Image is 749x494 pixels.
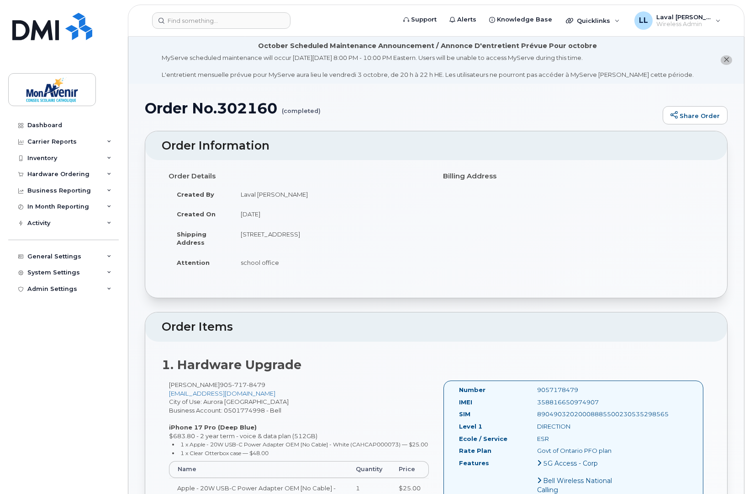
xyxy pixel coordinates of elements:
h1: Order No.302160 [145,100,658,116]
td: [STREET_ADDRESS] [232,224,429,252]
strong: Shipping Address [177,231,206,247]
label: Rate Plan [459,446,491,455]
div: 358816650974907 [530,398,640,407]
span: Bell Wireless National Calling [537,477,612,494]
strong: Attention [177,259,210,266]
label: SIM [459,410,470,419]
button: close notification [721,55,732,65]
td: Laval [PERSON_NAME] [232,184,429,204]
h4: Order Details [169,172,429,180]
h2: Order Items [162,321,711,333]
label: Features [459,459,489,467]
label: Level 1 [459,422,482,431]
div: MyServe scheduled maintenance will occur [DATE][DATE] 8:00 PM - 10:00 PM Eastern. Users will be u... [162,54,694,79]
small: 1 x Apple - 20W USB-C Power Adapter OEM [No Cable] - White (CAHCAP000073) — $25.00 [180,441,428,448]
td: school office [232,252,429,273]
label: Ecole / Service [459,435,507,443]
small: (completed) [282,100,321,114]
span: 8479 [247,381,265,388]
strong: Created On [177,210,216,218]
th: Quantity [348,461,390,478]
h2: Order Information [162,140,711,152]
span: 905 [220,381,265,388]
div: 9057178479 [530,386,640,394]
a: [EMAIL_ADDRESS][DOMAIN_NAME] [169,390,275,397]
strong: Created By [177,191,214,198]
label: Number [459,386,485,394]
span: 5G Access - Corp [543,459,598,467]
a: Share Order [663,106,728,124]
div: October Scheduled Maintenance Announcement / Annonce D'entretient Prévue Pour octobre [258,41,597,51]
h4: Billing Address [443,172,704,180]
div: ESR [530,435,640,443]
div: DIRECTION [530,422,640,431]
div: Govt of Ontario PFO plan [530,446,640,455]
small: 1 x Clear Otterbox case — $48.00 [180,450,269,456]
span: 717 [232,381,247,388]
strong: 1. Hardware Upgrade [162,357,301,372]
strong: iPhone 17 Pro (Deep Blue) [169,424,257,431]
label: IMEI [459,398,472,407]
th: Price [390,461,429,478]
div: 89049032020008885500230535298565 [530,410,640,419]
td: [DATE] [232,204,429,224]
th: Name [169,461,348,478]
